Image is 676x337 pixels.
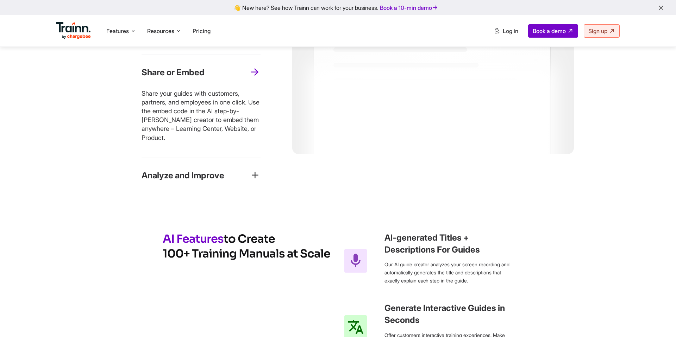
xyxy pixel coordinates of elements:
iframe: Chat Widget [641,303,676,337]
div: 聊天小组件 [641,303,676,337]
p: Share your guides with customers, partners, and employees in one click. Use the embed code in the... [142,89,261,142]
a: Book a 10-min demo [378,3,440,13]
p: Our AI guide creator analyzes your screen recording and automatically generates the title and des... [384,260,513,285]
h3: Share or Embed [142,66,205,78]
span: Log in [503,27,518,34]
span: Resources [147,27,174,35]
img: Trainn Logo [56,22,91,39]
h3: Analyze and Improve [142,170,224,182]
h3: AI-generated Titles + Descriptions For Guides [384,232,513,255]
span: Features [106,27,129,35]
span: Book a demo [533,27,566,34]
a: Log in [489,25,522,37]
a: Pricing [193,27,211,34]
a: Sign up [584,24,620,38]
a: Book a demo [528,24,578,38]
h3: Generate Interactive Guides in Seconds [384,302,513,326]
span: Sign up [588,27,607,34]
div: 👋 New here? See how Trainn can work for your business. [4,4,672,11]
span: AI Features [163,232,224,246]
